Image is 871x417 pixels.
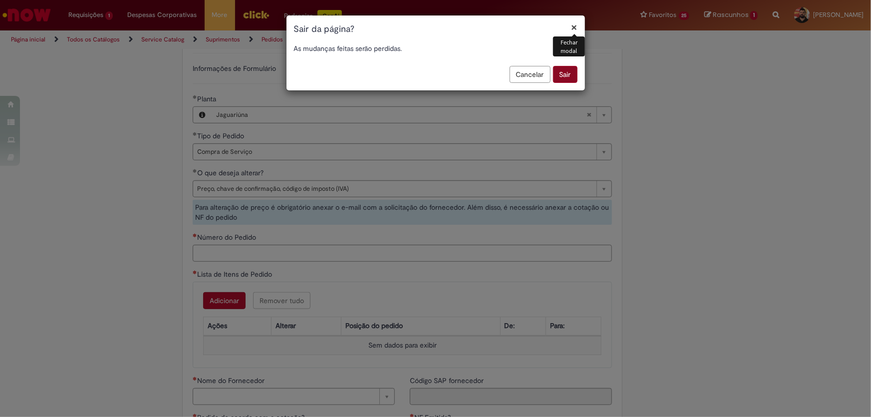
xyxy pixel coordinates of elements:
[553,66,578,83] button: Sair
[510,66,551,83] button: Cancelar
[553,36,584,56] div: Fechar modal
[572,22,578,32] button: Fechar modal
[294,23,578,36] h1: Sair da página?
[294,43,578,53] p: As mudanças feitas serão perdidas.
